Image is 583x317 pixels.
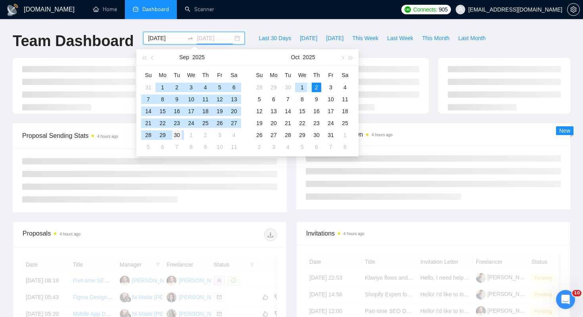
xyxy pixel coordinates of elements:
th: Tu [170,69,184,81]
span: to [187,35,194,41]
div: 17 [326,106,336,116]
td: 2025-10-12 [252,105,267,117]
th: Mo [155,69,170,81]
div: 12 [215,95,224,104]
time: 4 hours ago [372,133,393,137]
td: 2025-09-27 [227,117,241,129]
div: 2 [201,130,210,140]
td: 2025-11-07 [324,141,338,153]
td: 2025-09-04 [198,81,213,93]
div: 3 [215,130,224,140]
td: 2025-09-03 [184,81,198,93]
h1: Team Dashboard [13,32,134,50]
td: 2025-09-09 [170,93,184,105]
td: 2025-10-22 [295,117,309,129]
div: 9 [201,142,210,152]
td: 2025-10-05 [252,93,267,105]
td: 2025-10-27 [267,129,281,141]
span: Dashboard [142,6,169,13]
div: 4 [201,83,210,92]
div: 10 [215,142,224,152]
td: 2025-09-16 [170,105,184,117]
td: 2025-09-12 [213,93,227,105]
div: 27 [269,130,278,140]
div: 15 [297,106,307,116]
td: 2025-09-30 [170,129,184,141]
div: 13 [269,106,278,116]
td: 2025-10-17 [324,105,338,117]
button: 2025 [192,49,205,65]
td: 2025-10-02 [309,81,324,93]
td: 2025-09-20 [227,105,241,117]
iframe: Intercom live chat [556,290,575,309]
div: 20 [229,106,239,116]
button: Oct [291,49,300,65]
div: 17 [186,106,196,116]
div: 6 [158,142,167,152]
div: 12 [255,106,264,116]
td: 2025-10-20 [267,117,281,129]
td: 2025-10-09 [198,141,213,153]
td: 2025-10-07 [170,141,184,153]
div: 1 [158,83,167,92]
th: Th [309,69,324,81]
div: 6 [229,83,239,92]
div: 23 [172,118,182,128]
div: 6 [269,95,278,104]
div: 5 [255,95,264,104]
div: 4 [229,130,239,140]
td: 2025-10-10 [213,141,227,153]
td: 2025-10-30 [309,129,324,141]
td: 2025-09-29 [155,129,170,141]
td: 2025-10-10 [324,93,338,105]
td: 2025-10-11 [227,141,241,153]
th: Sa [227,69,241,81]
div: 2 [172,83,182,92]
td: 2025-10-11 [338,93,352,105]
span: user [458,7,463,12]
div: 31 [144,83,153,92]
div: 3 [186,83,196,92]
td: 2025-10-03 [324,81,338,93]
div: 24 [326,118,336,128]
div: 15 [158,106,167,116]
th: Fr [324,69,338,81]
a: searchScanner [185,6,214,13]
td: 2025-09-01 [155,81,170,93]
div: 8 [186,142,196,152]
td: 2025-09-24 [184,117,198,129]
div: 3 [326,83,336,92]
button: This Month [418,32,454,44]
span: This Week [352,34,378,43]
td: 2025-10-08 [295,93,309,105]
img: logo [6,4,19,16]
td: 2025-09-14 [141,105,155,117]
td: 2025-09-08 [155,93,170,105]
div: 3 [269,142,278,152]
td: 2025-09-11 [198,93,213,105]
td: 2025-11-08 [338,141,352,153]
td: 2025-10-31 [324,129,338,141]
div: 11 [229,142,239,152]
td: 2025-10-26 [252,129,267,141]
td: 2025-10-01 [295,81,309,93]
td: 2025-10-01 [184,129,198,141]
td: 2025-09-05 [213,81,227,93]
div: 22 [297,118,307,128]
td: 2025-10-07 [281,93,295,105]
div: 26 [255,130,264,140]
td: 2025-11-01 [338,129,352,141]
div: 2 [255,142,264,152]
td: 2025-09-07 [141,93,155,105]
span: [DATE] [300,34,317,43]
th: Mo [267,69,281,81]
th: Sa [338,69,352,81]
div: 2 [312,83,321,92]
td: 2025-10-29 [295,129,309,141]
td: 2025-09-25 [198,117,213,129]
td: 2025-09-28 [252,81,267,93]
div: 8 [158,95,167,104]
div: 4 [340,83,350,92]
div: 14 [283,106,293,116]
td: 2025-11-02 [252,141,267,153]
